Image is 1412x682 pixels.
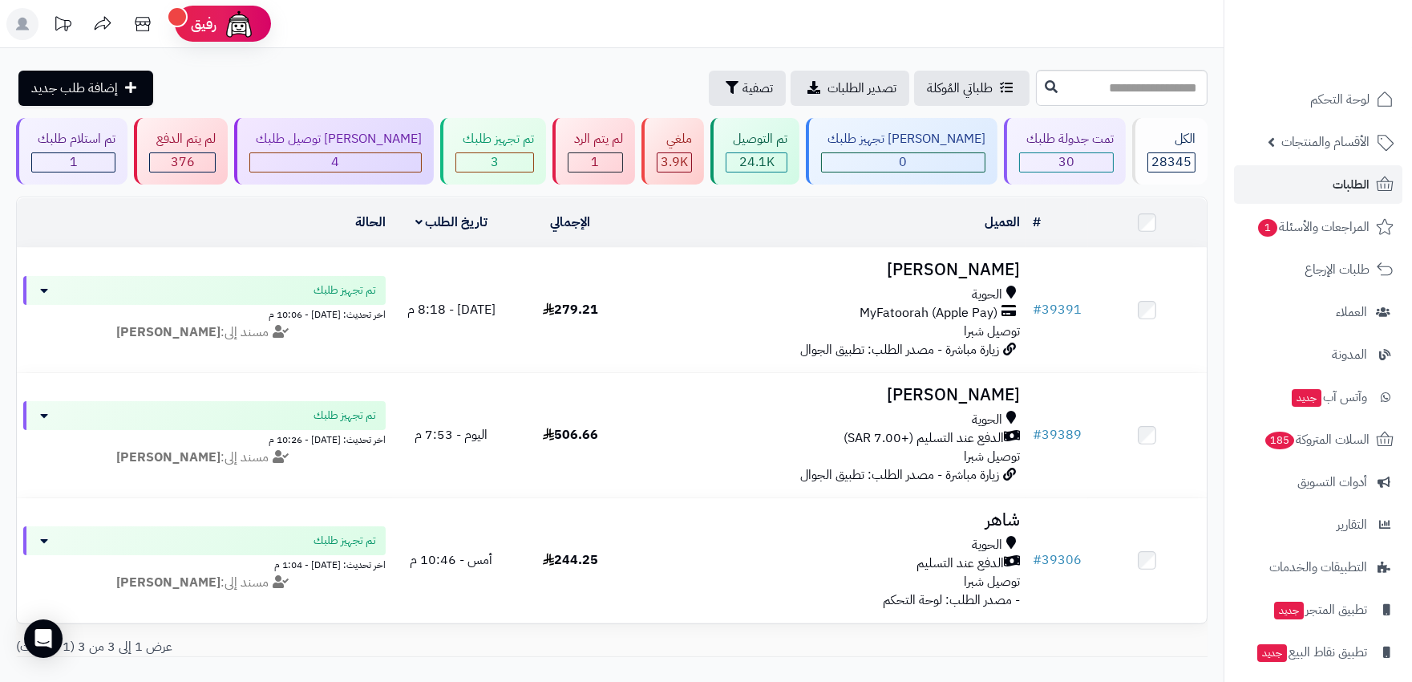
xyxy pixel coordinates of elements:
[32,153,115,172] div: 1
[638,118,707,185] a: ملغي 3.9K
[1234,208,1402,246] a: المراجعات والأسئلة1
[415,213,488,232] a: تاريخ الطلب
[1033,213,1041,232] a: #
[171,152,195,172] span: 376
[4,638,612,656] div: عرض 1 إلى 3 من 3 (1 صفحات)
[1337,514,1367,536] span: التقارير
[415,425,488,445] span: اليوم - 7:53 م
[1019,130,1113,148] div: تمت جدولة طلبك
[70,152,78,172] span: 1
[964,572,1020,591] span: توصيل شبرا
[822,153,985,172] div: 0
[568,130,623,148] div: لم يتم الرد
[927,79,993,98] span: طلباتي المُوكلة
[31,79,118,98] span: إضافة طلب جديد
[1234,505,1402,544] a: التقارير
[803,118,1001,185] a: [PERSON_NAME] تجهيز طلبك 0
[1033,550,1082,570] a: #39306
[1234,335,1402,374] a: المدونة
[972,286,1002,304] span: الحوية
[543,550,598,570] span: 244.25
[314,282,376,298] span: تم تجهيز طلبك
[437,118,548,185] a: تم تجهيز طلبك 3
[821,130,985,148] div: [PERSON_NAME] تجهيز طلبك
[18,71,153,106] a: إضافة طلب جديد
[629,498,1026,623] td: - مصدر الطلب: لوحة التحكم
[31,130,115,148] div: تم استلام طلبك
[707,118,802,185] a: تم التوصيل 24.1K
[1264,428,1370,451] span: السلات المتروكة
[1256,641,1367,664] span: تطبيق نقاط البيع
[11,574,398,592] div: مسند إلى:
[455,130,533,148] div: تم تجهيز طلبك
[916,554,1004,573] span: الدفع عند التسليم
[800,465,999,485] span: زيارة مباشرة - مصدر الطلب: تطبيق الجوال
[1147,130,1196,148] div: الكل
[42,8,83,44] a: تحديثات المنصة
[1033,550,1042,570] span: #
[972,411,1002,429] span: الحوية
[636,511,1019,530] h3: شاهر
[591,152,599,172] span: 1
[550,213,590,232] a: الإجمالي
[116,323,220,342] strong: [PERSON_NAME]
[1033,300,1042,319] span: #
[1234,548,1402,587] a: التطبيقات والخدمات
[726,153,786,172] div: 24056
[1305,258,1370,281] span: طلبات الإرجاع
[223,8,255,40] img: ai-face.png
[23,305,386,322] div: اخر تحديث: [DATE] - 10:06 م
[1310,88,1370,111] span: لوحة التحكم
[116,448,220,467] strong: [PERSON_NAME]
[1333,173,1370,196] span: الطلبات
[11,323,398,342] div: مسند إلى:
[1292,389,1321,407] span: جديد
[314,408,376,424] span: تم تجهيز طلبك
[23,430,386,447] div: اخر تحديث: [DATE] - 10:26 م
[972,536,1002,554] span: الحوية
[1234,591,1402,629] a: تطبيق المتجرجديد
[23,555,386,572] div: اخر تحديث: [DATE] - 1:04 م
[1033,425,1082,445] a: #39389
[636,261,1019,279] h3: [PERSON_NAME]
[985,213,1020,232] a: العميل
[1274,602,1304,619] span: جديد
[355,213,386,232] a: الحالة
[739,152,775,172] span: 24.1K
[1234,293,1402,331] a: العملاء
[24,619,63,658] div: Open Intercom Messenger
[1058,152,1074,172] span: 30
[899,152,907,172] span: 0
[314,533,376,549] span: تم تجهيز طلبك
[709,71,786,106] button: تصفية
[726,130,787,148] div: تم التوصيل
[407,300,496,319] span: [DATE] - 8:18 م
[1258,219,1277,237] span: 1
[11,449,398,467] div: مسند إلى:
[131,118,230,185] a: لم يتم الدفع 376
[410,550,492,570] span: أمس - 10:46 م
[914,71,1030,106] a: طلباتي المُوكلة
[1234,165,1402,204] a: الطلبات
[657,153,691,172] div: 3874
[456,153,532,172] div: 3
[1129,118,1211,185] a: الكل28345
[827,79,896,98] span: تصدير الطلبات
[13,118,131,185] a: تم استلام طلبك 1
[1033,300,1082,319] a: #39391
[549,118,638,185] a: لم يتم الرد 1
[1272,599,1367,621] span: تطبيق المتجر
[149,130,215,148] div: لم يتم الدفع
[791,71,909,106] a: تصدير الطلبات
[1257,644,1287,662] span: جديد
[1234,633,1402,672] a: تطبيق نقاط البيعجديد
[250,153,421,172] div: 4
[331,152,339,172] span: 4
[491,152,499,172] span: 3
[1336,301,1367,323] span: العملاء
[860,304,997,323] span: MyFatoorah (Apple Pay)
[1281,131,1370,153] span: الأقسام والمنتجات
[1033,425,1042,445] span: #
[1234,378,1402,416] a: وآتس آبجديد
[1234,80,1402,119] a: لوحة التحكم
